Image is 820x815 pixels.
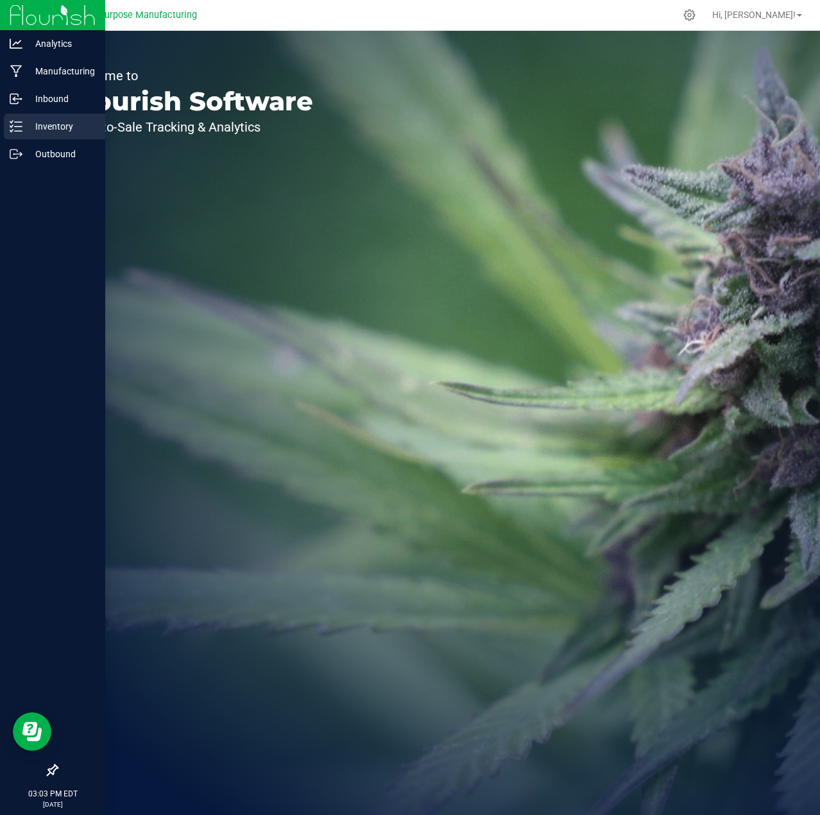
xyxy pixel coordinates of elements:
[69,69,313,82] p: Welcome to
[10,37,22,50] inline-svg: Analytics
[65,10,197,21] span: Greater Purpose Manufacturing
[69,89,313,114] p: Flourish Software
[10,65,22,78] inline-svg: Manufacturing
[22,146,99,162] p: Outbound
[6,788,99,800] p: 03:03 PM EDT
[22,119,99,134] p: Inventory
[10,148,22,160] inline-svg: Outbound
[10,92,22,105] inline-svg: Inbound
[22,91,99,107] p: Inbound
[10,120,22,133] inline-svg: Inventory
[6,800,99,809] p: [DATE]
[712,10,796,20] span: Hi, [PERSON_NAME]!
[13,712,51,751] iframe: Resource center
[22,64,99,79] p: Manufacturing
[681,9,697,21] div: Manage settings
[69,121,313,133] p: Seed-to-Sale Tracking & Analytics
[22,36,99,51] p: Analytics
